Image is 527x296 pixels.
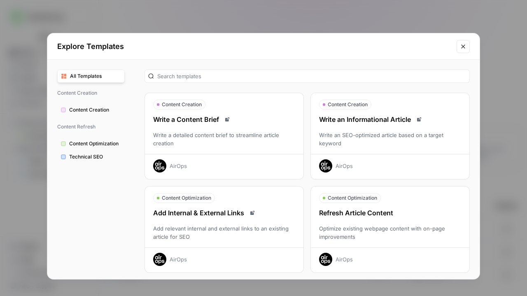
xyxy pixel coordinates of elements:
[145,208,303,218] div: Add Internal & External Links
[336,162,353,170] div: AirOps
[57,120,125,134] span: Content Refresh
[311,208,469,218] div: Refresh Article Content
[311,131,469,147] div: Write an SEO-optimized article based on a target keyword
[247,208,257,218] a: Read docs
[69,153,121,161] span: Technical SEO
[222,114,232,124] a: Read docs
[162,194,211,202] span: Content Optimization
[70,72,121,80] span: All Templates
[414,114,424,124] a: Read docs
[69,106,121,114] span: Content Creation
[310,186,470,273] button: Content OptimizationRefresh Article ContentOptimize existing webpage content with on-page improve...
[157,72,466,80] input: Search templates
[69,140,121,147] span: Content Optimization
[57,70,125,83] button: All Templates
[457,40,470,53] button: Close modal
[57,137,125,150] button: Content Optimization
[57,150,125,163] button: Technical SEO
[145,186,304,273] button: Content OptimizationAdd Internal & External LinksRead docsAdd relevant internal and external link...
[57,103,125,117] button: Content Creation
[310,93,470,179] button: Content CreationWrite an Informational ArticleRead docsWrite an SEO-optimized article based on a ...
[328,194,377,202] span: Content Optimization
[57,86,125,100] span: Content Creation
[145,114,303,124] div: Write a Content Brief
[162,101,202,108] span: Content Creation
[328,101,368,108] span: Content Creation
[170,162,187,170] div: AirOps
[57,41,452,52] h2: Explore Templates
[145,93,304,179] button: Content CreationWrite a Content BriefRead docsWrite a detailed content brief to streamline articl...
[145,224,303,241] div: Add relevant internal and external links to an existing article for SEO
[336,255,353,263] div: AirOps
[311,114,469,124] div: Write an Informational Article
[170,255,187,263] div: AirOps
[145,131,303,147] div: Write a detailed content brief to streamline article creation
[311,224,469,241] div: Optimize existing webpage content with on-page improvements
